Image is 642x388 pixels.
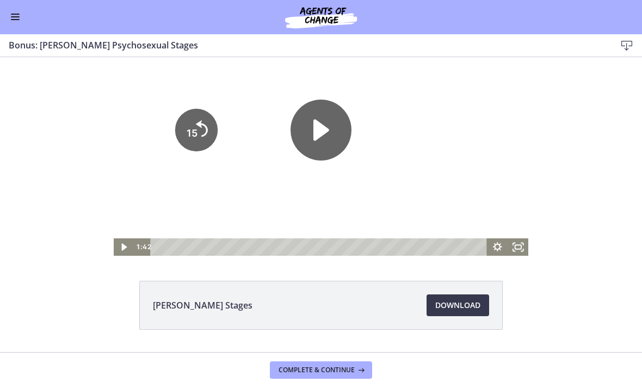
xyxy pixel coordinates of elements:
span: Complete & continue [279,366,355,375]
button: Skip back 15 seconds [175,87,218,129]
button: Enable menu [9,11,22,24]
span: Download [435,299,480,312]
div: Playbar [158,216,482,233]
tspan: 15 [187,105,197,116]
button: Fullscreen [508,216,528,233]
a: Download [427,295,489,317]
button: Play Video [114,216,134,233]
h3: Bonus: [PERSON_NAME] Psychosexual Stages [9,39,598,52]
button: Complete & continue [270,362,372,379]
button: Play Video [291,77,351,138]
img: Agents of Change [256,4,386,30]
button: Show settings menu [487,216,508,233]
span: [PERSON_NAME] Stages [153,299,252,312]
